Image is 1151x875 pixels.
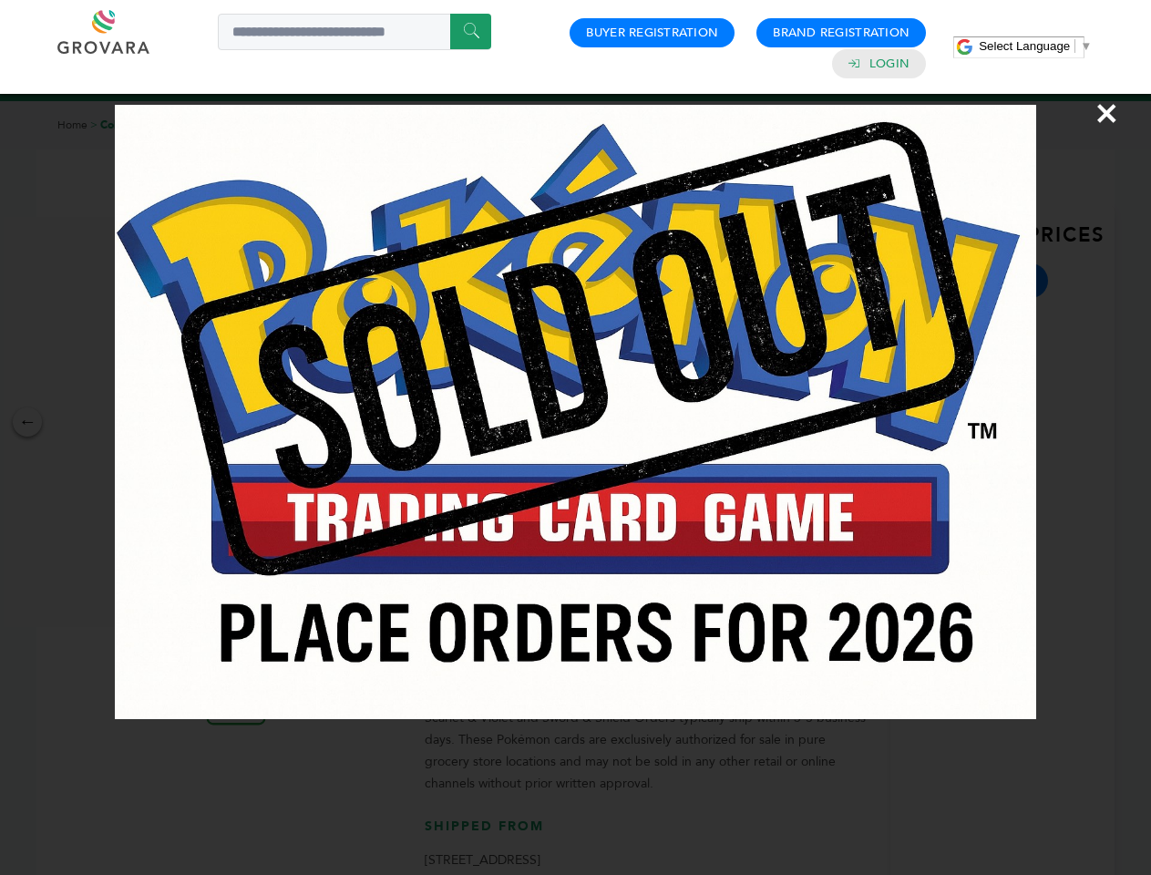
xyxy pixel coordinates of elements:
[869,56,909,72] a: Login
[773,25,909,41] a: Brand Registration
[1094,87,1119,139] span: ×
[586,25,718,41] a: Buyer Registration
[1074,39,1075,53] span: ​
[218,14,491,50] input: Search a product or brand...
[115,105,1035,719] img: Image Preview
[1080,39,1092,53] span: ▼
[979,39,1070,53] span: Select Language
[979,39,1092,53] a: Select Language​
